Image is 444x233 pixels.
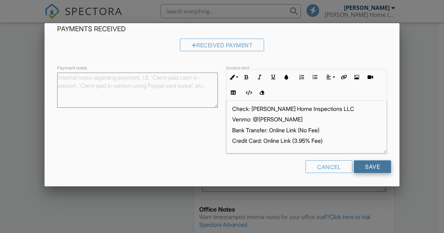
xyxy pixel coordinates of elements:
button: Unordered List [308,71,322,84]
button: Insert Table [227,86,240,99]
h4: Payments Received [57,25,387,34]
p: Bank Transfer: Online Link (No Fee) [232,126,381,134]
button: Colors [280,71,293,84]
button: Bold (Ctrl+B) [240,71,253,84]
button: Insert Image (Ctrl+P) [350,71,363,84]
button: Inline Style [227,71,240,84]
div: Cancel [305,160,352,173]
p: Check: [PERSON_NAME] Home Inspections LLC [232,105,381,113]
button: Clear Formatting [255,86,268,99]
button: Insert Video [363,71,377,84]
input: Save [354,160,391,173]
button: Insert Link (Ctrl+K) [337,71,350,84]
div: Received Payment [180,39,264,51]
a: Received Payment [180,44,264,51]
button: Code View [242,86,255,99]
button: Underline (Ctrl+U) [267,71,280,84]
button: Ordered List [295,71,308,84]
p: Venmo: @[PERSON_NAME] [232,115,381,123]
button: Align [323,71,337,84]
p: Credit Card: Online Link (3.95% Fee) [232,137,381,145]
button: Italic (Ctrl+I) [253,71,267,84]
label: Invoice text [226,65,249,71]
label: Payment notes [57,65,87,71]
